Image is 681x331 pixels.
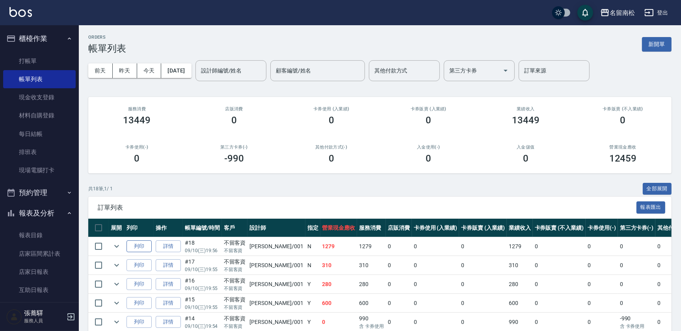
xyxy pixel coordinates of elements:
button: expand row [111,316,123,328]
th: 卡券販賣 (不入業績) [533,219,586,237]
td: 280 [320,275,357,294]
button: expand row [111,278,123,290]
a: 報表目錄 [3,226,76,244]
td: 0 [533,256,586,275]
td: 0 [618,275,656,294]
p: 不留客資 [224,266,246,273]
td: 0 [533,237,586,256]
h2: 卡券販賣 (不入業績) [584,106,662,112]
td: 280 [507,275,533,294]
p: 服務人員 [24,317,64,324]
td: 0 [412,294,460,312]
button: [DATE] [161,63,191,78]
td: 0 [459,237,507,256]
a: 新開單 [642,40,672,48]
th: 店販消費 [386,219,412,237]
td: 600 [320,294,357,312]
button: 櫃檯作業 [3,28,76,49]
td: 0 [533,294,586,312]
td: 310 [320,256,357,275]
div: 不留客資 [224,277,246,285]
a: 帳單列表 [3,70,76,88]
button: 全部展開 [643,183,672,195]
h3: 帳單列表 [88,43,126,54]
div: 不留客資 [224,314,246,323]
h3: 13449 [512,115,540,126]
a: 詳情 [156,259,181,271]
a: 詳情 [156,240,181,253]
button: 名留南松 [597,5,638,21]
td: 0 [412,275,460,294]
td: 0 [459,275,507,294]
h3: 13449 [123,115,151,126]
h3: 0 [329,115,334,126]
p: 09/10 (三) 19:55 [185,304,220,311]
a: 詳情 [156,278,181,290]
p: 不留客資 [224,323,246,330]
p: 共 18 筆, 1 / 1 [88,185,113,192]
h3: -990 [224,153,244,164]
p: 含 卡券使用 [620,323,654,330]
a: 現金收支登錄 [3,88,76,106]
h3: 0 [426,115,431,126]
button: 登出 [641,6,672,20]
td: 0 [586,275,618,294]
td: N [305,237,320,256]
button: 前天 [88,63,113,78]
h3: 0 [231,115,237,126]
a: 店家區間累計表 [3,245,76,263]
a: 詳情 [156,316,181,328]
button: 列印 [127,240,152,253]
button: 昨天 [113,63,137,78]
h2: 卡券使用 (入業績) [292,106,370,112]
th: 展開 [109,219,125,237]
td: #17 [183,256,222,275]
td: 280 [357,275,386,294]
td: 1279 [320,237,357,256]
h2: 業績收入 [487,106,565,112]
th: 指定 [305,219,320,237]
button: expand row [111,259,123,271]
th: 卡券販賣 (入業績) [459,219,507,237]
a: 店家日報表 [3,263,76,281]
h3: 0 [329,153,334,164]
a: 材料自購登錄 [3,106,76,125]
p: 09/10 (三) 19:55 [185,266,220,273]
button: 列印 [127,316,152,328]
p: 不留客資 [224,285,246,292]
h2: 店販消費 [195,106,274,112]
td: 0 [412,237,460,256]
h2: 卡券使用(-) [98,145,176,150]
td: [PERSON_NAME] /001 [247,294,305,312]
button: Open [499,64,512,77]
p: 09/10 (三) 19:55 [185,285,220,292]
td: 0 [586,256,618,275]
td: 0 [459,256,507,275]
a: 詳情 [156,297,181,309]
button: 新開單 [642,37,672,52]
th: 設計師 [247,219,305,237]
td: 1279 [507,237,533,256]
td: 0 [412,256,460,275]
p: 09/10 (三) 19:56 [185,247,220,254]
a: 每日結帳 [3,125,76,143]
td: #18 [183,237,222,256]
button: 列印 [127,278,152,290]
td: 0 [586,237,618,256]
h2: 入金使用(-) [389,145,468,150]
div: 不留客資 [224,258,246,266]
th: 營業現金應收 [320,219,357,237]
td: 1279 [357,237,386,256]
h2: 卡券販賣 (入業績) [389,106,468,112]
div: 名留南松 [610,8,635,18]
td: 0 [533,275,586,294]
p: 不留客資 [224,304,246,311]
td: [PERSON_NAME] /001 [247,275,305,294]
th: 卡券使用(-) [586,219,618,237]
h2: 第三方卡券(-) [195,145,274,150]
h3: 0 [426,153,431,164]
h2: 入金儲值 [487,145,565,150]
td: 600 [507,294,533,312]
button: expand row [111,240,123,252]
td: 600 [357,294,386,312]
